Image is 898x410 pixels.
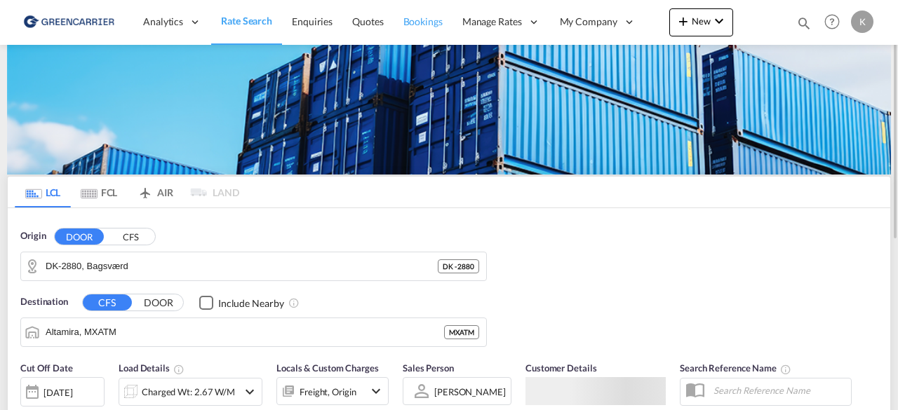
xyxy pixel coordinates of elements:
[46,322,444,343] input: Search by Port
[560,15,617,29] span: My Company
[443,261,474,271] span: DK - 2880
[434,386,506,397] div: [PERSON_NAME]
[300,382,356,402] div: Freight Origin
[20,229,46,243] span: Origin
[221,15,272,27] span: Rate Search
[21,318,486,346] md-input-container: Altamira, MXATM
[55,228,104,245] button: DOOR
[820,10,851,35] div: Help
[796,15,812,36] div: icon-magnify
[71,177,127,207] md-tab-item: FCL
[20,377,105,406] div: [DATE]
[218,296,284,310] div: Include Nearby
[20,362,73,374] span: Cut Off Date
[173,364,185,375] md-icon: Chargeable Weight
[820,10,844,34] span: Help
[276,362,379,374] span: Locals & Custom Charges
[796,15,812,31] md-icon: icon-magnify
[403,362,454,374] span: Sales Person
[851,11,873,33] div: K
[288,297,300,308] md-icon: Unchecked: Ignores neighbouring ports when fetching rates.Checked : Includes neighbouring ports w...
[106,228,155,245] button: CFS
[119,362,185,374] span: Load Details
[46,256,438,277] input: Search by Door
[403,15,443,27] span: Bookings
[276,377,389,405] div: Freight Originicon-chevron-down
[680,362,791,374] span: Search Reference Name
[433,381,507,402] md-select: Sales Person: Klara Møller
[292,15,333,27] span: Enquiries
[462,15,522,29] span: Manage Rates
[20,295,68,309] span: Destination
[780,364,791,375] md-icon: Your search will be saved by the below given name
[706,380,851,401] input: Search Reference Name
[675,15,728,27] span: New
[134,294,183,310] button: DOOR
[368,383,384,399] md-icon: icon-chevron-down
[352,15,383,27] span: Quotes
[711,13,728,29] md-icon: icon-chevron-down
[21,252,486,280] md-input-container: DK-2880, Bagsværd
[127,177,183,207] md-tab-item: AIR
[15,177,239,207] md-pagination-wrapper: Use the left and right arrow keys to navigate between tabs
[525,362,596,374] span: Customer Details
[143,15,183,29] span: Analytics
[137,184,154,195] md-icon: icon-airplane
[199,295,284,310] md-checkbox: Checkbox No Ink
[83,294,132,310] button: CFS
[669,8,733,36] button: icon-plus 400-fgNewicon-chevron-down
[43,386,72,399] div: [DATE]
[241,383,258,400] md-icon: icon-chevron-down
[15,177,71,207] md-tab-item: LCL
[675,13,692,29] md-icon: icon-plus 400-fg
[7,45,891,175] img: GreenCarrierFCL_LCL.png
[119,378,262,406] div: Charged Wt: 2.67 W/Micon-chevron-down
[21,6,116,38] img: b0b18ec08afe11efb1d4932555f5f09d.png
[142,382,235,402] div: Charged Wt: 2.67 W/M
[444,325,479,339] div: MXATM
